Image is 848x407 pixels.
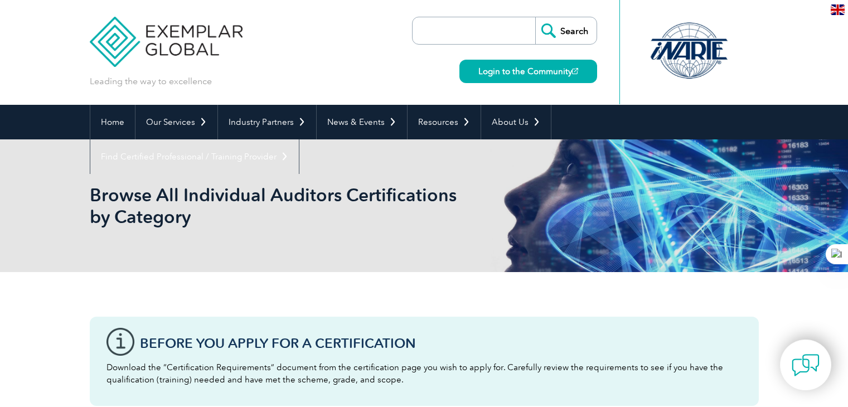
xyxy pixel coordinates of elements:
h1: Browse All Individual Auditors Certifications by Category [90,184,518,227]
a: Login to the Community [459,60,597,83]
img: contact-chat.png [792,351,820,379]
a: Find Certified Professional / Training Provider [90,139,299,174]
input: Search [535,17,597,44]
a: Home [90,105,135,139]
a: Resources [408,105,481,139]
p: Leading the way to excellence [90,75,212,88]
img: open_square.png [572,68,578,74]
h3: Before You Apply For a Certification [140,336,742,350]
img: en [831,4,845,15]
p: Download the “Certification Requirements” document from the certification page you wish to apply ... [106,361,742,386]
a: About Us [481,105,551,139]
a: Industry Partners [218,105,316,139]
a: News & Events [317,105,407,139]
a: Our Services [135,105,217,139]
